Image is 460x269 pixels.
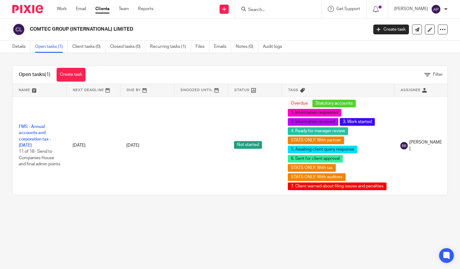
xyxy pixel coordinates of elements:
span: 3. Work started [340,118,375,126]
a: Files [196,41,209,53]
span: Get Support [336,7,360,11]
span: 1. Information requested [288,109,341,117]
a: Closed tasks (0) [110,41,145,53]
span: STATS ONLY: With partner [288,136,344,144]
img: svg%3E [400,142,408,149]
span: Status [234,88,250,92]
span: 4. Ready for manager review [288,127,348,135]
a: Audit logs [263,41,287,53]
a: Work [57,6,67,12]
a: Create task [373,25,409,34]
span: Filter [433,72,443,77]
span: STATS ONLY: With tax [288,164,336,172]
a: Client tasks (0) [72,41,105,53]
span: 6. Sent for client approval [288,155,343,163]
a: Email [76,6,86,12]
span: Overdue [288,100,311,107]
span: 2. Information received [288,118,338,126]
span: 5. Awaiting client query response [288,146,357,153]
img: svg%3E [12,23,25,36]
span: (1) [45,72,50,77]
span: Snoozed Until [180,88,213,92]
a: Clients [95,6,109,12]
h1: Open tasks [19,71,50,78]
input: Search [248,7,303,13]
a: Notes (0) [236,41,258,53]
span: Statutory accounts [312,100,356,107]
span: Not started [234,141,262,149]
span: STATS ONLY: With auditors [288,173,346,181]
td: [DATE] [66,96,120,195]
img: Pixie [12,5,43,13]
a: Recurring tasks (1) [150,41,191,53]
span: 7. Client warned about filing issues and penalties [288,183,387,190]
a: FMS - Annual accounts and corporation tax - [DATE] [19,125,51,148]
p: [PERSON_NAME] [394,6,428,12]
span: 11 of 18 · Send to Companies House and final admin points [19,150,60,167]
a: Details [12,41,30,53]
a: Create task [57,68,85,82]
a: Team [119,6,129,12]
a: Open tasks (1) [35,41,68,53]
img: svg%3E [431,4,441,14]
a: Emails [214,41,231,53]
span: Tags [288,88,299,92]
span: [PERSON_NAME] [409,139,442,152]
a: Reports [138,6,153,12]
span: [DATE] [126,143,139,148]
h2: COMTEC GROUP (INTERNATIONAL) LIMITED [30,26,297,33]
